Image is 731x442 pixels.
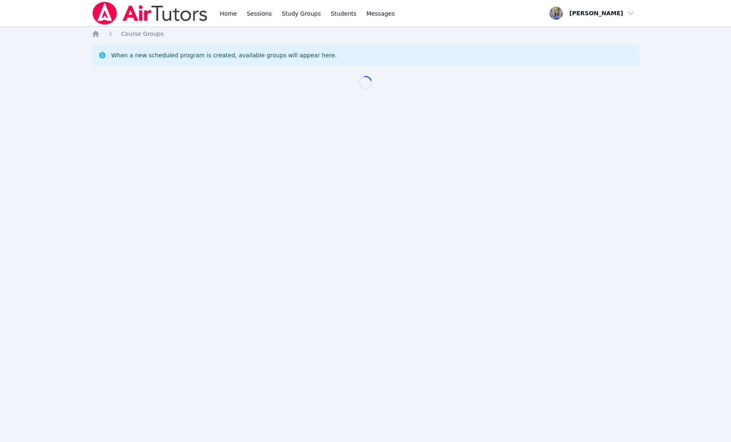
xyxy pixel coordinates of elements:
span: Course Groups [121,31,164,37]
a: Course Groups [121,30,164,38]
nav: Breadcrumb [92,30,640,38]
div: When a new scheduled program is created, available groups will appear here. [111,51,337,59]
img: Air Tutors [92,2,208,25]
span: Messages [366,9,395,18]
